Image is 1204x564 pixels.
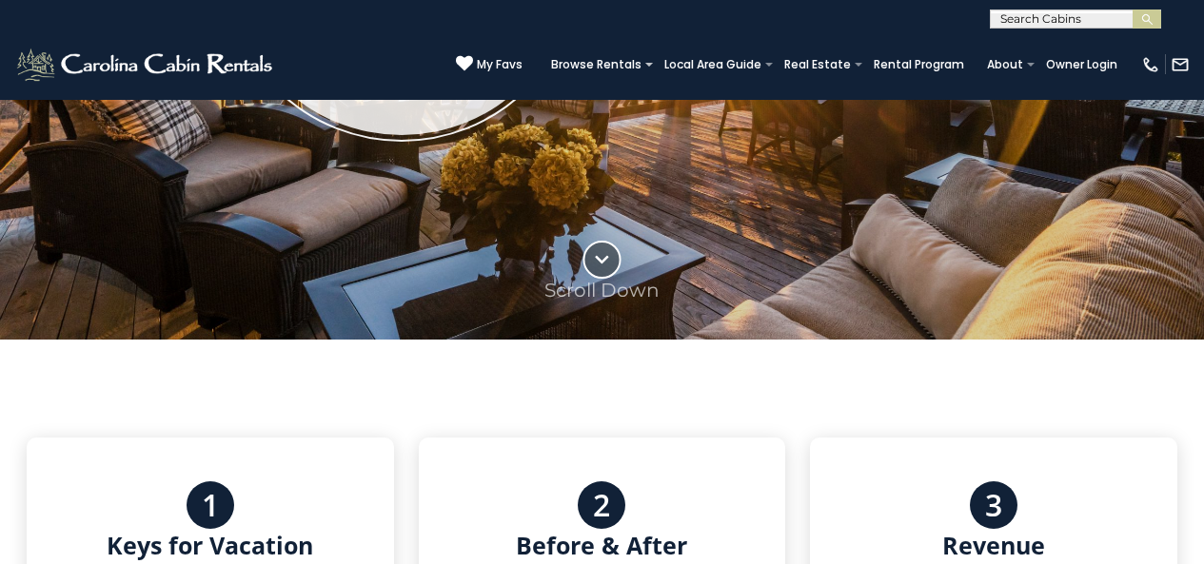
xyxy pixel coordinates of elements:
a: Rental Program [864,51,974,78]
img: phone-regular-white.png [1141,55,1160,74]
h3: 2 [593,488,610,522]
a: Local Area Guide [655,51,771,78]
a: Owner Login [1036,51,1127,78]
p: Scroll Down [544,279,660,301]
a: About [977,51,1033,78]
a: Real Estate [775,51,860,78]
a: Browse Rentals [542,51,651,78]
span: My Favs [477,56,523,73]
h3: 3 [985,488,1002,522]
a: My Favs [456,55,523,74]
h3: 1 [202,488,219,522]
img: mail-regular-white.png [1171,55,1190,74]
img: White-1-2.png [14,46,278,84]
